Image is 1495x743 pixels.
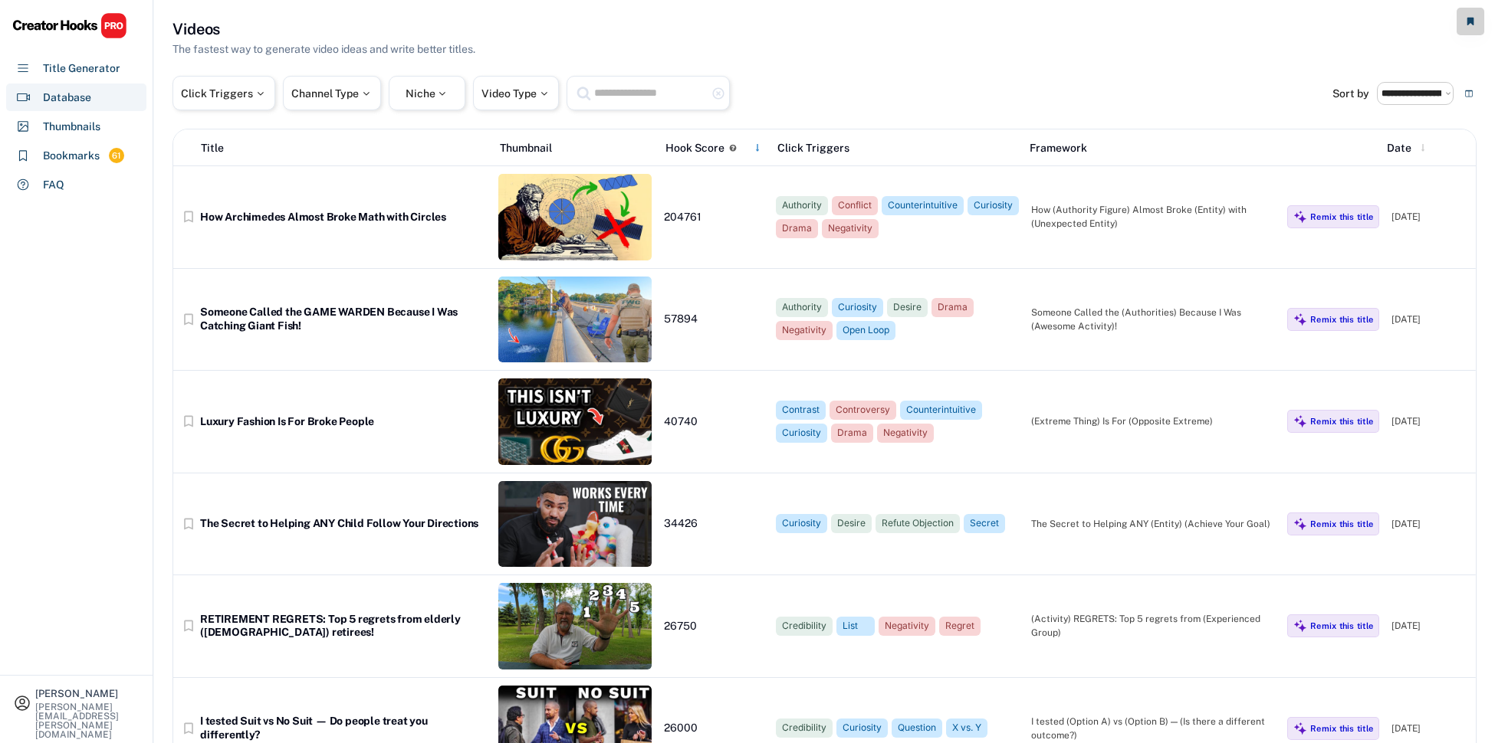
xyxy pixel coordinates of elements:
[1293,210,1307,224] img: MagicMajor%20%28Purple%29.svg
[181,618,196,633] button: bookmark_border
[1031,306,1275,333] div: Someone Called the (Authorities) Because I Was (Awesome Activity)!
[888,199,958,212] div: Counterintuitive
[1293,313,1307,326] img: MagicMajor%20%28Purple%29.svg
[1387,140,1411,156] div: Date
[291,88,373,99] div: Channel Type
[498,481,652,568] img: thumbnail.jpeg
[43,177,64,193] div: FAQ
[200,715,486,741] div: I tested Suit vs No Suit — Do people treat you differently?
[664,722,764,735] div: 26000
[35,689,140,699] div: [PERSON_NAME]
[837,427,867,440] div: Drama
[172,41,475,57] div: The fastest way to generate video ideas and write better titles.
[898,722,936,735] div: Question
[882,517,954,530] div: Refute Objection
[664,313,764,326] div: 57894
[945,620,974,633] div: Regret
[837,517,866,530] div: Desire
[201,140,224,156] div: Title
[843,722,882,735] div: Curiosity
[1031,517,1275,531] div: The Secret to Helping ANY (Entity) (Achieve Your Goal)
[43,119,100,135] div: Thumbnails
[498,583,652,669] img: thumbnail_mNUSJ3juAbA.jpg
[1310,314,1373,325] div: Remix this title
[1030,140,1270,156] div: Framework
[1391,722,1468,735] div: [DATE]
[1310,519,1373,529] div: Remix this title
[35,702,140,739] div: [PERSON_NAME][EMAIL_ADDRESS][PERSON_NAME][DOMAIN_NAME]
[1310,211,1373,222] div: Remix this title
[1031,715,1275,742] div: I tested (Option A) vs (Option B) — (Is there a different outcome?)
[498,378,652,465] img: FGDB22dpmwk-23d8318d-3ba0-4a59-8e0c-dafd0b92d7b3.jpeg
[893,301,922,314] div: Desire
[1293,619,1307,633] img: MagicMajor%20%28Purple%29.svg
[200,306,486,332] div: Someone Called the GAME WARDEN Because I Was Catching Giant Fish!
[782,722,826,735] div: Credibility
[181,88,267,99] div: Click Triggers
[200,613,486,640] div: RETIREMENT REGRETS: Top 5 regrets from elderly ([DEMOGRAPHIC_DATA]) retirees!
[970,517,999,530] div: Secret
[1031,203,1275,231] div: How (Authority Figure) Almost Broke (Entity) with (Unexpected Entity)
[498,174,652,260] img: XfeuCfOUuXg-1fdc89e1-4c7d-482b-b93a-8a0460dc763a.jpeg
[1310,620,1373,631] div: Remix this title
[200,415,486,429] div: Luxury Fashion Is For Broke People
[43,61,120,77] div: Title Generator
[1293,722,1307,735] img: MagicMajor%20%28Purple%29.svg
[843,620,869,633] div: List
[1310,416,1373,427] div: Remix this title
[885,620,929,633] div: Negativity
[664,211,764,224] div: 204761
[782,427,821,440] div: Curiosity
[782,517,821,530] div: Curiosity
[664,415,764,429] div: 40740
[782,404,820,417] div: Contrast
[481,88,550,99] div: Video Type
[665,140,724,156] div: Hook Score
[711,87,725,100] button: highlight_remove
[181,414,196,429] text: bookmark_border
[664,517,764,531] div: 34426
[906,404,976,417] div: Counterintuitive
[1293,414,1307,428] img: MagicMajor%20%28Purple%29.svg
[43,148,100,164] div: Bookmarks
[200,211,486,224] div: How Archimedes Almost Broke Math with Circles
[1332,88,1369,99] div: Sort by
[952,722,981,735] div: X vs. Y
[782,324,826,337] div: Negativity
[172,18,220,40] h3: Videos
[181,209,196,224] button: bookmark_border
[1031,414,1275,428] div: (Extreme Thing) Is For (Opposite Extreme)
[664,620,764,633] div: 26750
[843,324,889,337] div: Open Loop
[181,312,196,327] button: bookmark_border
[1391,313,1468,326] div: [DATE]
[782,222,812,235] div: Drama
[782,199,822,212] div: Authority
[828,222,872,235] div: Negativity
[1310,723,1373,734] div: Remix this title
[181,721,196,736] button: bookmark_border
[109,149,124,162] div: 61
[1293,517,1307,531] img: MagicMajor%20%28Purple%29.svg
[938,301,968,314] div: Drama
[777,140,1018,156] div: Click Triggers
[406,88,449,99] div: Niche
[838,199,872,212] div: Conflict
[1031,612,1275,640] div: (Activity) REGRETS: Top 5 regrets from (Experienced Group)
[498,277,652,363] img: RpNfMFNz2VM-0f64f0ef-0278-469e-9a2f-d9a38d947630.jpeg
[782,301,822,314] div: Authority
[782,620,826,633] div: Credibility
[12,12,127,39] img: CHPRO%20Logo.svg
[500,140,653,156] div: Thumbnail
[181,516,196,532] button: bookmark_border
[43,90,91,106] div: Database
[1391,517,1468,531] div: [DATE]
[200,517,486,531] div: The Secret to Helping ANY Child Follow Your Directions
[883,427,928,440] div: Negativity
